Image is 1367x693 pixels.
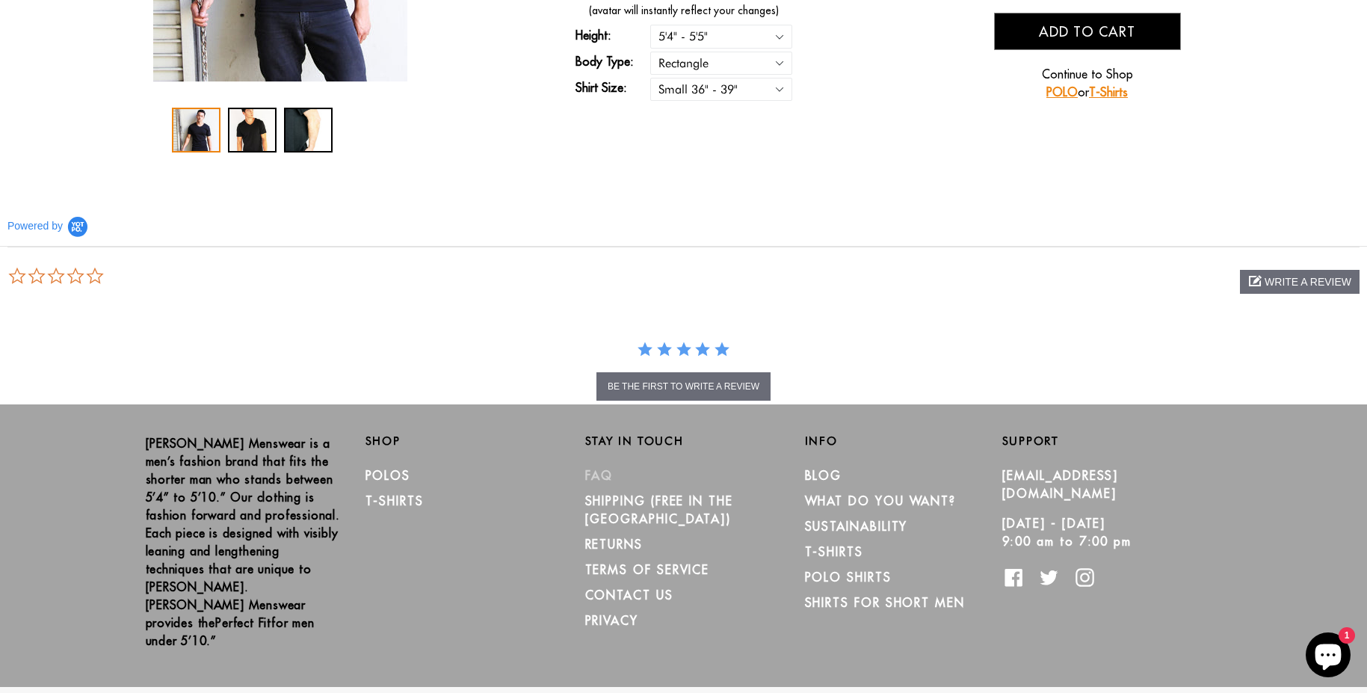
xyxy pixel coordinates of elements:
a: FAQ [585,468,614,483]
span: Powered by [7,220,63,232]
p: [DATE] - [DATE] 9:00 am to 7:00 pm [1002,514,1200,550]
div: 3 / 3 [284,108,333,153]
label: Height: [576,26,650,44]
div: 2 / 3 [228,108,277,153]
a: T-Shirts [1089,84,1128,99]
div: write a review [1240,270,1360,294]
a: CONTACT US [585,588,673,603]
span: write a review [1265,276,1351,288]
h2: Shop [365,434,563,448]
a: T-Shirts [805,544,863,559]
a: Polos [365,468,411,483]
a: What Do You Want? [805,493,957,508]
a: T-Shirts [365,493,424,508]
h2: Info [805,434,1002,448]
inbox-online-store-chat: Shopify online store chat [1301,632,1355,681]
label: Body Type: [576,52,650,70]
strong: Perfect Fit [215,615,271,630]
span: Add to cart [1039,23,1135,40]
a: Blog [805,468,842,483]
label: Shirt Size: [576,78,650,96]
a: SHIPPING (Free in the [GEOGRAPHIC_DATA]) [585,493,733,526]
button: be the first to write a review [596,372,771,401]
a: [EMAIL_ADDRESS][DOMAIN_NAME] [1002,468,1119,501]
a: Sustainability [805,519,908,534]
p: Continue to Shop or [994,65,1181,101]
a: Shirts for Short Men [805,595,965,610]
h2: Stay in Touch [585,434,783,448]
a: PRIVACY [585,613,638,628]
div: 1 / 3 [172,108,220,153]
button: Add to cart [994,13,1181,50]
a: TERMS OF SERVICE [585,562,710,577]
a: RETURNS [585,537,643,552]
p: [PERSON_NAME] Menswear is a men’s fashion brand that fits the shorter man who stands between 5’4”... [146,434,343,650]
h2: Support [1002,434,1222,448]
span: (avatar will instantly reflect your changes) [506,3,861,19]
a: Polo Shirts [805,570,892,585]
a: POLO [1046,84,1078,99]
